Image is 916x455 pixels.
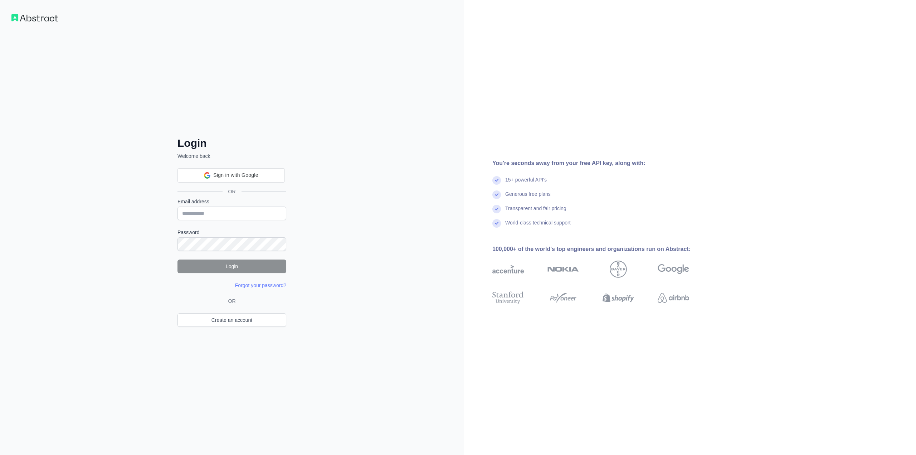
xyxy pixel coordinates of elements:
[547,290,579,306] img: payoneer
[603,290,634,306] img: shopify
[492,205,501,213] img: check mark
[177,198,286,205] label: Email address
[658,290,689,306] img: airbnb
[610,261,627,278] img: bayer
[177,313,286,327] a: Create an account
[505,205,566,219] div: Transparent and fair pricing
[492,290,524,306] img: stanford university
[177,153,286,160] p: Welcome back
[11,14,58,21] img: Workflow
[505,190,551,205] div: Generous free plans
[492,159,712,168] div: You're seconds away from your free API key, along with:
[492,190,501,199] img: check mark
[223,188,242,195] span: OR
[547,261,579,278] img: nokia
[235,282,286,288] a: Forgot your password?
[213,171,258,179] span: Sign in with Google
[505,176,547,190] div: 15+ powerful API's
[177,260,286,273] button: Login
[492,261,524,278] img: accenture
[177,137,286,150] h2: Login
[177,229,286,236] label: Password
[225,297,239,305] span: OR
[505,219,571,233] div: World-class technical support
[177,168,285,183] div: Sign in with Google
[492,176,501,185] img: check mark
[492,219,501,228] img: check mark
[658,261,689,278] img: google
[492,245,712,253] div: 100,000+ of the world's top engineers and organizations run on Abstract:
